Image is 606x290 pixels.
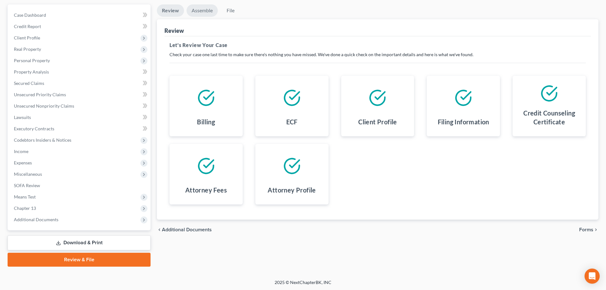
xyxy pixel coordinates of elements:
[157,4,184,17] a: Review
[14,24,41,29] span: Credit Report
[9,66,151,78] a: Property Analysis
[187,4,218,17] a: Assemble
[358,117,397,126] h4: Client Profile
[9,78,151,89] a: Secured Claims
[14,194,36,199] span: Means Test
[593,227,598,232] i: chevron_right
[157,227,162,232] i: chevron_left
[286,117,298,126] h4: ECF
[220,4,241,17] a: File
[9,123,151,134] a: Executory Contracts
[14,205,36,211] span: Chapter 13
[14,115,31,120] span: Lawsuits
[14,126,54,131] span: Executory Contracts
[9,112,151,123] a: Lawsuits
[268,186,316,194] h4: Attorney Profile
[14,217,58,222] span: Additional Documents
[438,117,489,126] h4: Filing Information
[9,21,151,32] a: Credit Report
[14,46,41,52] span: Real Property
[8,253,151,267] a: Review & File
[14,35,40,40] span: Client Profile
[169,41,586,49] h5: Let's Review Your Case
[14,58,50,63] span: Personal Property
[14,92,66,97] span: Unsecured Priority Claims
[8,235,151,250] a: Download & Print
[14,69,49,74] span: Property Analysis
[585,269,600,284] div: Open Intercom Messenger
[9,180,151,191] a: SOFA Review
[164,27,184,34] div: Review
[14,137,71,143] span: Codebtors Insiders & Notices
[169,51,586,58] p: Check your case one last time to make sure there's nothing you have missed. We've done a quick ch...
[157,227,212,232] a: chevron_left Additional Documents
[14,12,46,18] span: Case Dashboard
[162,227,212,232] span: Additional Documents
[579,227,598,232] button: Forms chevron_right
[14,103,74,109] span: Unsecured Nonpriority Claims
[14,160,32,165] span: Expenses
[197,117,215,126] h4: Billing
[9,89,151,100] a: Unsecured Priority Claims
[9,100,151,112] a: Unsecured Nonpriority Claims
[579,227,593,232] span: Forms
[9,9,151,21] a: Case Dashboard
[14,183,40,188] span: SOFA Review
[14,171,42,177] span: Miscellaneous
[14,149,28,154] span: Income
[518,109,581,126] h4: Credit Counseling Certificate
[14,80,44,86] span: Secured Claims
[185,186,227,194] h4: Attorney Fees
